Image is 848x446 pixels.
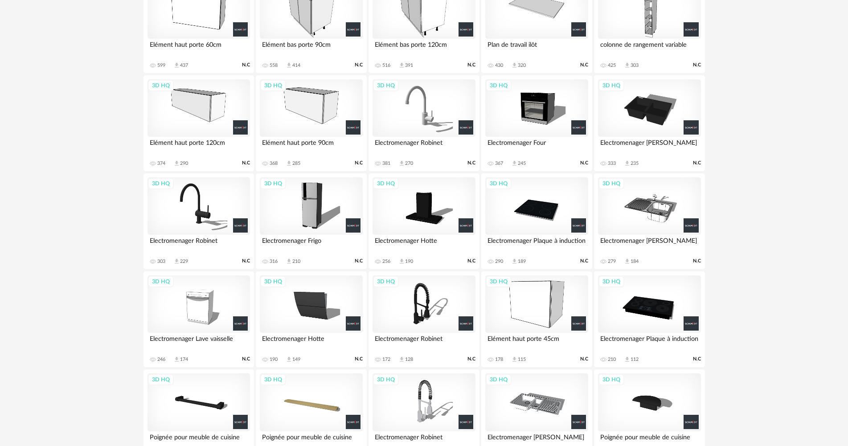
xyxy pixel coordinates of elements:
[148,374,174,385] div: 3D HQ
[398,160,405,167] span: Download icon
[486,276,512,287] div: 3D HQ
[292,258,300,265] div: 210
[511,62,518,69] span: Download icon
[693,160,701,166] span: N.C
[598,276,624,287] div: 3D HQ
[405,62,413,69] div: 391
[382,160,390,167] div: 381
[286,160,292,167] span: Download icon
[467,160,475,166] span: N.C
[580,258,588,264] span: N.C
[157,258,165,265] div: 303
[486,374,512,385] div: 3D HQ
[580,356,588,362] span: N.C
[518,258,526,265] div: 189
[631,160,639,167] div: 235
[180,356,188,363] div: 174
[173,356,180,363] span: Download icon
[486,178,512,189] div: 3D HQ
[373,178,399,189] div: 3D HQ
[369,271,479,368] a: 3D HQ Electromenager Robinet 172 Download icon 128 N.C
[260,374,286,385] div: 3D HQ
[373,333,475,351] div: Electromenager Robinet
[624,258,631,265] span: Download icon
[148,178,174,189] div: 3D HQ
[467,258,475,264] span: N.C
[173,258,180,265] span: Download icon
[260,235,362,253] div: Electromenager Frigo
[143,173,254,270] a: 3D HQ Electromenager Robinet 303 Download icon 229 N.C
[292,62,300,69] div: 414
[157,62,165,69] div: 599
[594,173,705,270] a: 3D HQ Electromenager [PERSON_NAME] 279 Download icon 184 N.C
[518,160,526,167] div: 245
[256,271,366,368] a: 3D HQ Electromenager Hotte 190 Download icon 149 N.C
[373,235,475,253] div: Electromenager Hotte
[355,258,363,264] span: N.C
[518,356,526,363] div: 115
[143,75,254,172] a: 3D HQ Elément haut porte 120cm 374 Download icon 290 N.C
[373,39,475,57] div: Elément bas porte 120cm
[242,356,250,362] span: N.C
[256,75,366,172] a: 3D HQ Elément haut porte 90cm 368 Download icon 285 N.C
[495,258,503,265] div: 290
[495,62,503,69] div: 430
[147,39,250,57] div: Elément haut porte 60cm
[270,356,278,363] div: 190
[173,160,180,167] span: Download icon
[594,271,705,368] a: 3D HQ Electromenager Plaque à induction 210 Download icon 112 N.C
[260,333,362,351] div: Electromenager Hotte
[608,62,616,69] div: 425
[467,62,475,68] span: N.C
[143,271,254,368] a: 3D HQ Electromenager Lave vaisselle 246 Download icon 174 N.C
[382,62,390,69] div: 516
[270,258,278,265] div: 316
[270,62,278,69] div: 558
[369,173,479,270] a: 3D HQ Electromenager Hotte 256 Download icon 190 N.C
[286,258,292,265] span: Download icon
[260,80,286,91] div: 3D HQ
[495,160,503,167] div: 367
[693,62,701,68] span: N.C
[405,160,413,167] div: 270
[511,160,518,167] span: Download icon
[147,235,250,253] div: Electromenager Robinet
[481,271,592,368] a: 3D HQ Elément haut porte 45cm 178 Download icon 115 N.C
[398,356,405,363] span: Download icon
[598,39,701,57] div: colonne de rangement variable
[518,62,526,69] div: 320
[260,276,286,287] div: 3D HQ
[382,356,390,363] div: 172
[598,80,624,91] div: 3D HQ
[180,160,188,167] div: 290
[511,258,518,265] span: Download icon
[147,137,250,155] div: Elément haut porte 120cm
[147,333,250,351] div: Electromenager Lave vaisselle
[286,356,292,363] span: Download icon
[373,374,399,385] div: 3D HQ
[598,333,701,351] div: Electromenager Plaque à induction
[382,258,390,265] div: 256
[485,39,588,57] div: Plan de travail ilôt
[256,173,366,270] a: 3D HQ Electromenager Frigo 316 Download icon 210 N.C
[373,276,399,287] div: 3D HQ
[355,160,363,166] span: N.C
[148,276,174,287] div: 3D HQ
[631,356,639,363] div: 112
[624,160,631,167] span: Download icon
[180,62,188,69] div: 437
[260,39,362,57] div: Elément bas porte 90cm
[481,173,592,270] a: 3D HQ Electromenager Plaque à induction 290 Download icon 189 N.C
[292,356,300,363] div: 149
[369,75,479,172] a: 3D HQ Electromenager Robinet 381 Download icon 270 N.C
[355,356,363,362] span: N.C
[598,374,624,385] div: 3D HQ
[580,62,588,68] span: N.C
[242,258,250,264] span: N.C
[148,80,174,91] div: 3D HQ
[157,356,165,363] div: 246
[373,137,475,155] div: Electromenager Robinet
[373,80,399,91] div: 3D HQ
[608,160,616,167] div: 333
[398,258,405,265] span: Download icon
